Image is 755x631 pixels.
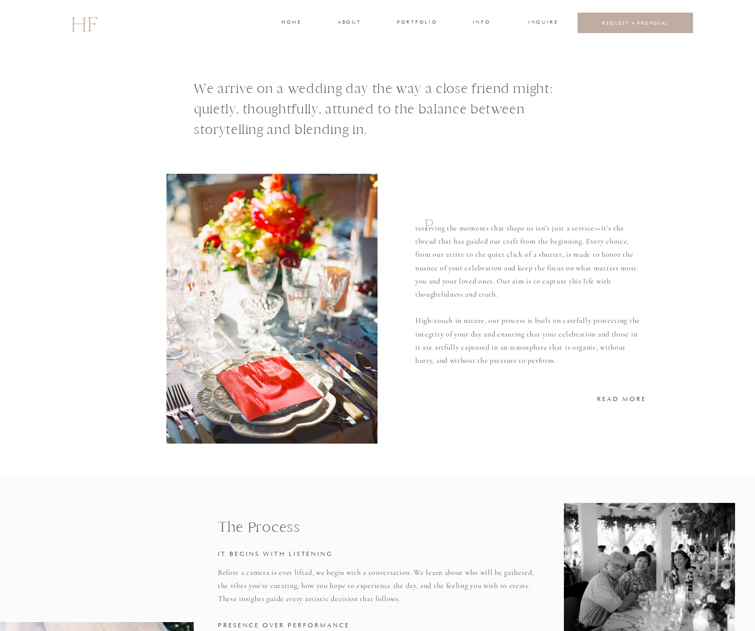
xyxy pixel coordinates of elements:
[415,222,644,366] p: reserving the moments that shape us isn’t just a service—it’s the thread that has guided our craf...
[218,549,538,556] h3: It Begins with listening
[472,18,491,28] a: INFO
[281,18,301,28] a: home
[586,20,685,26] a: REQUEST A PROPOSAL
[424,215,439,243] h1: P
[194,78,585,144] h1: We arrive on a wedding day the way a close friend might: quietly, thoughtfully, attuned to the ba...
[397,18,436,28] a: portfolio
[597,394,647,403] a: READ MORE
[218,620,538,628] h3: Presence Over Performance
[71,8,97,38] a: HF
[528,18,557,28] a: INQUIRE
[338,18,360,28] a: about
[218,566,538,608] p: Before a camera is ever lifted, we begin with a conversation. We learn about who will be gathered...
[218,516,538,531] h1: The Process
